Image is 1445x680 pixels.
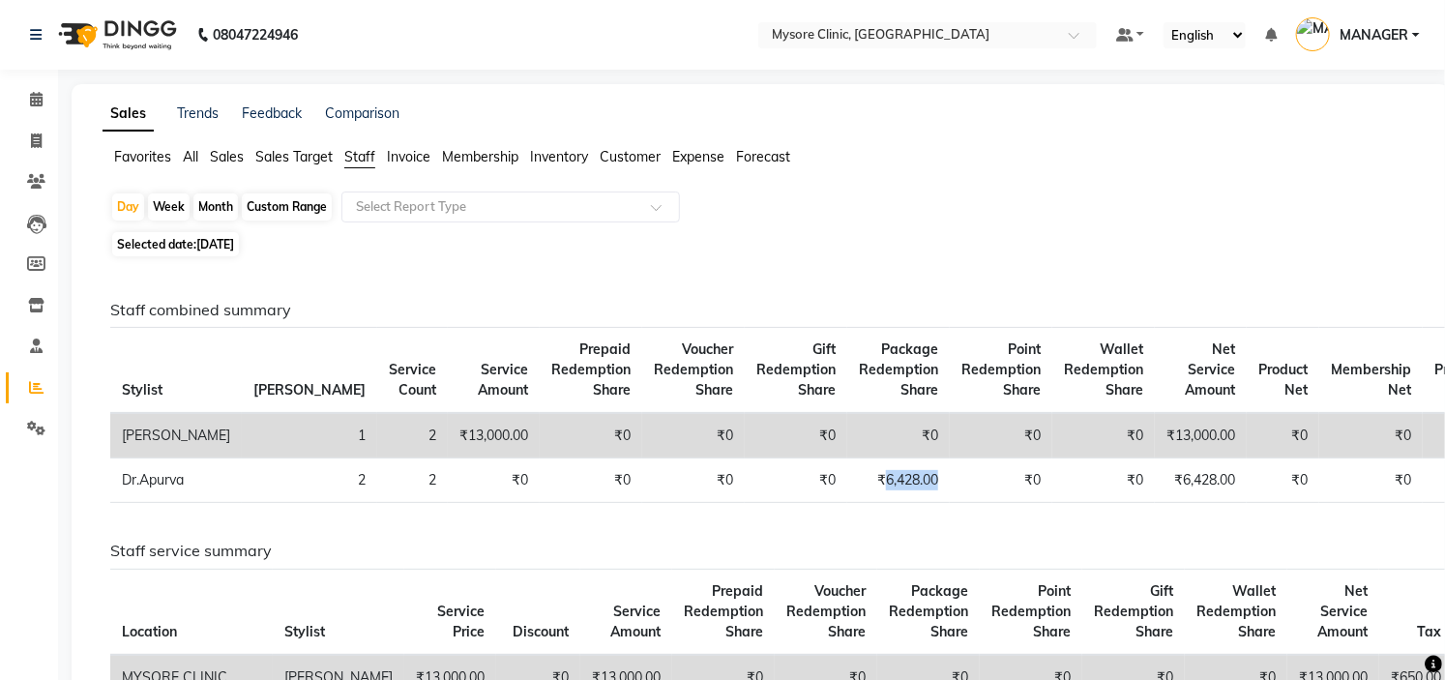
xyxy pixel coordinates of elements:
[1258,361,1308,399] span: Product Net
[242,458,377,503] td: 2
[1155,458,1247,503] td: ₹6,428.00
[1417,623,1441,640] span: Tax
[242,104,302,122] a: Feedback
[325,104,399,122] a: Comparison
[530,148,588,165] span: Inventory
[442,148,518,165] span: Membership
[1185,340,1235,399] span: Net Service Amount
[1340,25,1408,45] span: MANAGER
[1052,458,1155,503] td: ₹0
[1319,413,1423,458] td: ₹0
[387,148,430,165] span: Invoice
[377,413,448,458] td: 2
[112,193,144,221] div: Day
[642,413,745,458] td: ₹0
[1317,582,1368,640] span: Net Service Amount
[745,458,847,503] td: ₹0
[1319,458,1423,503] td: ₹0
[950,413,1052,458] td: ₹0
[1155,413,1247,458] td: ₹13,000.00
[610,603,661,640] span: Service Amount
[1331,361,1411,399] span: Membership Net
[255,148,333,165] span: Sales Target
[786,582,866,640] span: Voucher Redemption Share
[1064,340,1143,399] span: Wallet Redemption Share
[389,361,436,399] span: Service Count
[736,148,790,165] span: Forecast
[961,340,1041,399] span: Point Redemption Share
[242,413,377,458] td: 1
[950,458,1052,503] td: ₹0
[193,193,238,221] div: Month
[114,148,171,165] span: Favorites
[642,458,745,503] td: ₹0
[49,8,182,62] img: logo
[540,458,642,503] td: ₹0
[253,381,366,399] span: [PERSON_NAME]
[551,340,631,399] span: Prepaid Redemption Share
[242,193,332,221] div: Custom Range
[513,623,569,640] span: Discount
[110,542,1403,560] h6: Staff service summary
[448,413,540,458] td: ₹13,000.00
[122,381,162,399] span: Stylist
[859,340,938,399] span: Package Redemption Share
[540,413,642,458] td: ₹0
[1247,458,1319,503] td: ₹0
[344,148,375,165] span: Staff
[600,148,661,165] span: Customer
[745,413,847,458] td: ₹0
[847,458,950,503] td: ₹6,428.00
[122,623,177,640] span: Location
[112,232,239,256] span: Selected date:
[654,340,733,399] span: Voucher Redemption Share
[213,8,298,62] b: 08047224946
[684,582,763,640] span: Prepaid Redemption Share
[103,97,154,132] a: Sales
[1094,582,1173,640] span: Gift Redemption Share
[284,623,325,640] span: Stylist
[177,104,219,122] a: Trends
[1296,17,1330,51] img: MANAGER
[756,340,836,399] span: Gift Redemption Share
[1052,413,1155,458] td: ₹0
[377,458,448,503] td: 2
[1247,413,1319,458] td: ₹0
[437,603,485,640] span: Service Price
[110,458,242,503] td: Dr.Apurva
[847,413,950,458] td: ₹0
[196,237,234,251] span: [DATE]
[672,148,724,165] span: Expense
[448,458,540,503] td: ₹0
[1196,582,1276,640] span: Wallet Redemption Share
[183,148,198,165] span: All
[478,361,528,399] span: Service Amount
[991,582,1071,640] span: Point Redemption Share
[889,582,968,640] span: Package Redemption Share
[210,148,244,165] span: Sales
[110,301,1403,319] h6: Staff combined summary
[148,193,190,221] div: Week
[110,413,242,458] td: [PERSON_NAME]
